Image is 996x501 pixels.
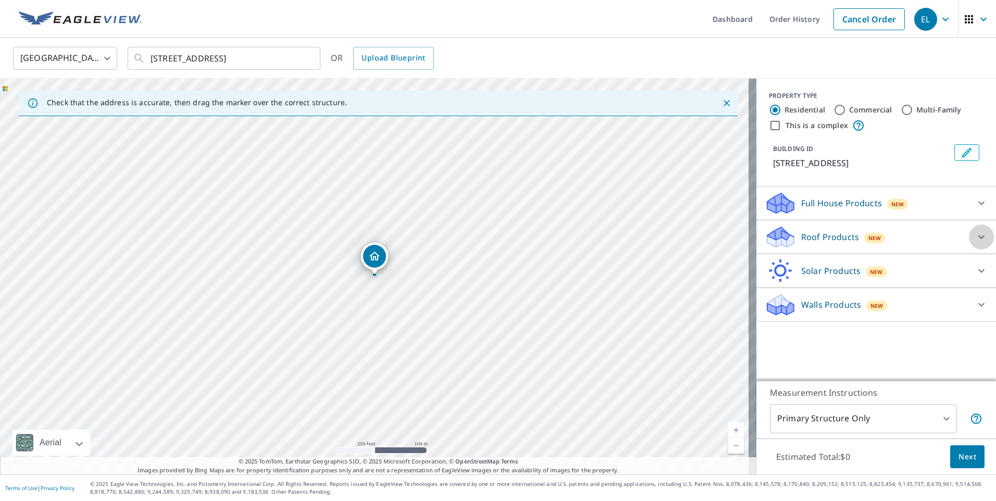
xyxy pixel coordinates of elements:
[970,412,982,425] span: Your report will include only the primary structure on the property. For example, a detached gara...
[765,292,988,317] div: Walls ProductsNew
[353,47,433,70] a: Upload Blueprint
[47,98,347,107] p: Check that the address is accurate, then drag the marker over the correct structure.
[916,105,962,115] label: Multi-Family
[90,480,991,496] p: © 2025 Eagle View Technologies, Inc. and Pictometry International Corp. All Rights Reserved. Repo...
[770,386,982,399] p: Measurement Instructions
[720,96,733,110] button: Close
[331,47,434,70] div: OR
[765,258,988,283] div: Solar ProductsNew
[786,120,848,131] label: This is a complex
[19,11,142,27] img: EV Logo
[950,445,985,469] button: Next
[768,445,858,468] p: Estimated Total: $0
[785,105,825,115] label: Residential
[891,200,904,208] span: New
[5,485,74,491] p: |
[849,105,892,115] label: Commercial
[769,91,983,101] div: PROPERTY TYPE
[362,52,425,65] span: Upload Blueprint
[13,430,90,456] div: Aerial
[958,450,976,464] span: Next
[868,234,881,242] span: New
[954,144,979,161] button: Edit building 1
[765,191,988,216] div: Full House ProductsNew
[870,268,883,276] span: New
[455,457,499,465] a: OpenStreetMap
[801,265,861,277] p: Solar Products
[833,8,905,30] a: Cancel Order
[801,231,859,243] p: Roof Products
[773,144,813,153] p: BUILDING ID
[728,438,744,454] a: Current Level 17, Zoom Out
[501,457,518,465] a: Terms
[765,224,988,249] div: Roof ProductsNew
[239,457,518,466] span: © 2025 TomTom, Earthstar Geographics SIO, © 2025 Microsoft Corporation, ©
[151,44,299,73] input: Search by address or latitude-longitude
[728,422,744,438] a: Current Level 17, Zoom In
[914,8,937,31] div: EL
[41,484,74,492] a: Privacy Policy
[36,430,65,456] div: Aerial
[13,44,117,73] div: [GEOGRAPHIC_DATA]
[5,484,38,492] a: Terms of Use
[801,298,861,311] p: Walls Products
[773,157,950,169] p: [STREET_ADDRESS]
[870,302,883,310] span: New
[361,243,388,275] div: Dropped pin, building 1, Residential property, 335 Sagemeadow Rd Wylie, TX 75098
[770,404,956,433] div: Primary Structure Only
[801,197,882,209] p: Full House Products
